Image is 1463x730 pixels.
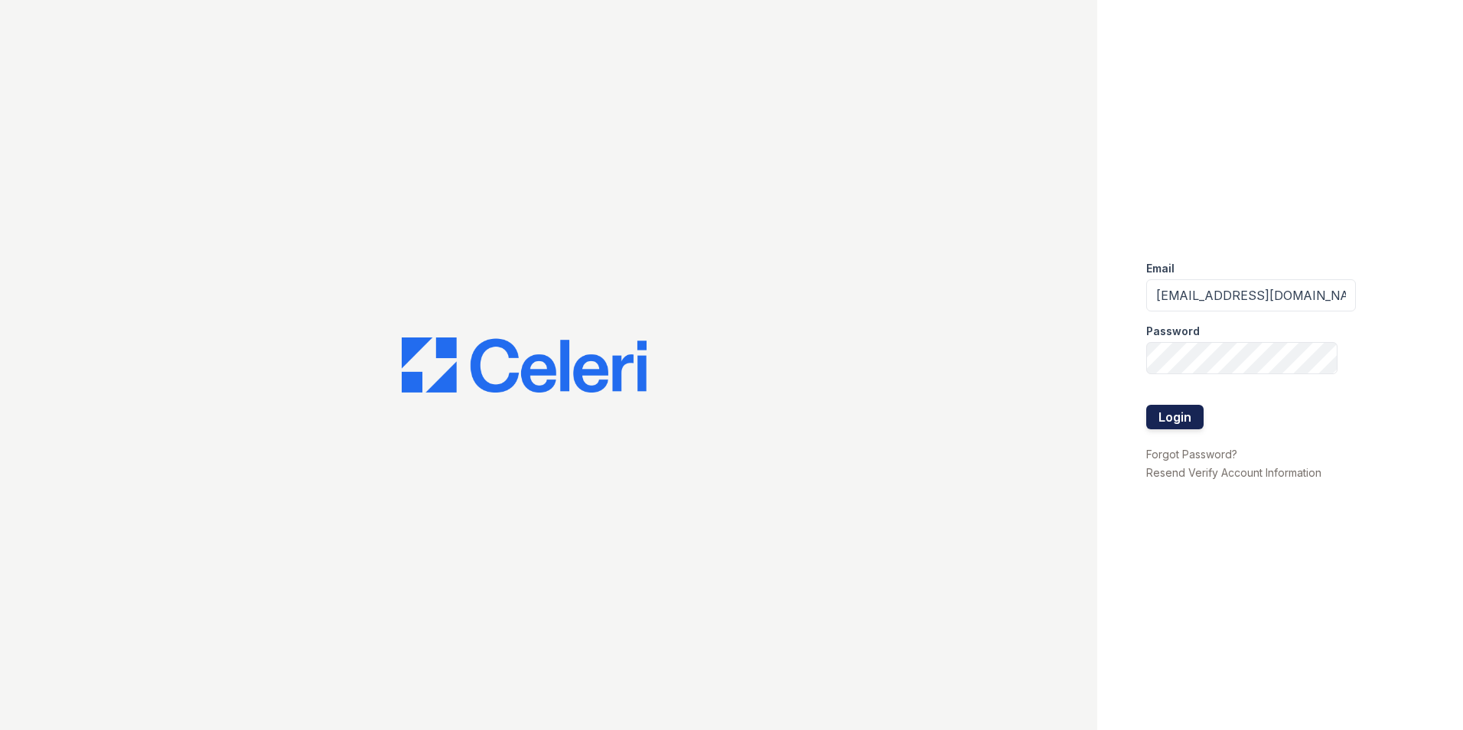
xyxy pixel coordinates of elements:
[1146,324,1200,339] label: Password
[402,337,647,393] img: CE_Logo_Blue-a8612792a0a2168367f1c8372b55b34899dd931a85d93a1a3d3e32e68fde9ad4.png
[1146,448,1237,461] a: Forgot Password?
[1146,261,1175,276] label: Email
[1146,466,1321,479] a: Resend Verify Account Information
[1146,405,1204,429] button: Login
